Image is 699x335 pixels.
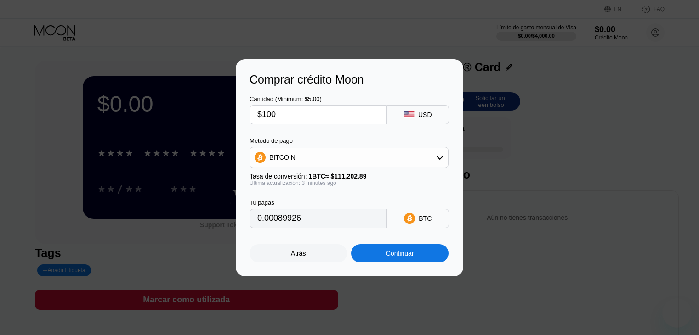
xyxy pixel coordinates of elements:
div: BITCOIN [269,154,296,161]
input: $0.00 [257,106,379,124]
div: Última actualización: 3 minutes ago [250,180,449,186]
div: Continuar [351,244,449,262]
iframe: Botón para iniciar la ventana de mensajería [662,298,692,328]
div: Método de pago [250,137,449,144]
div: Tu pagas [250,199,387,206]
div: Continuar [386,250,414,257]
div: Tasa de conversión: [250,173,449,180]
div: Atrás [291,250,306,257]
div: USD [418,111,432,118]
span: 1 BTC ≈ $111,202.89 [308,173,366,180]
div: Atrás [250,244,347,262]
div: Cantidad (Minimum: $5.00) [250,95,387,102]
div: BITCOIN [250,148,448,167]
div: BTC [419,215,432,222]
div: Comprar crédito Moon [250,73,449,86]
